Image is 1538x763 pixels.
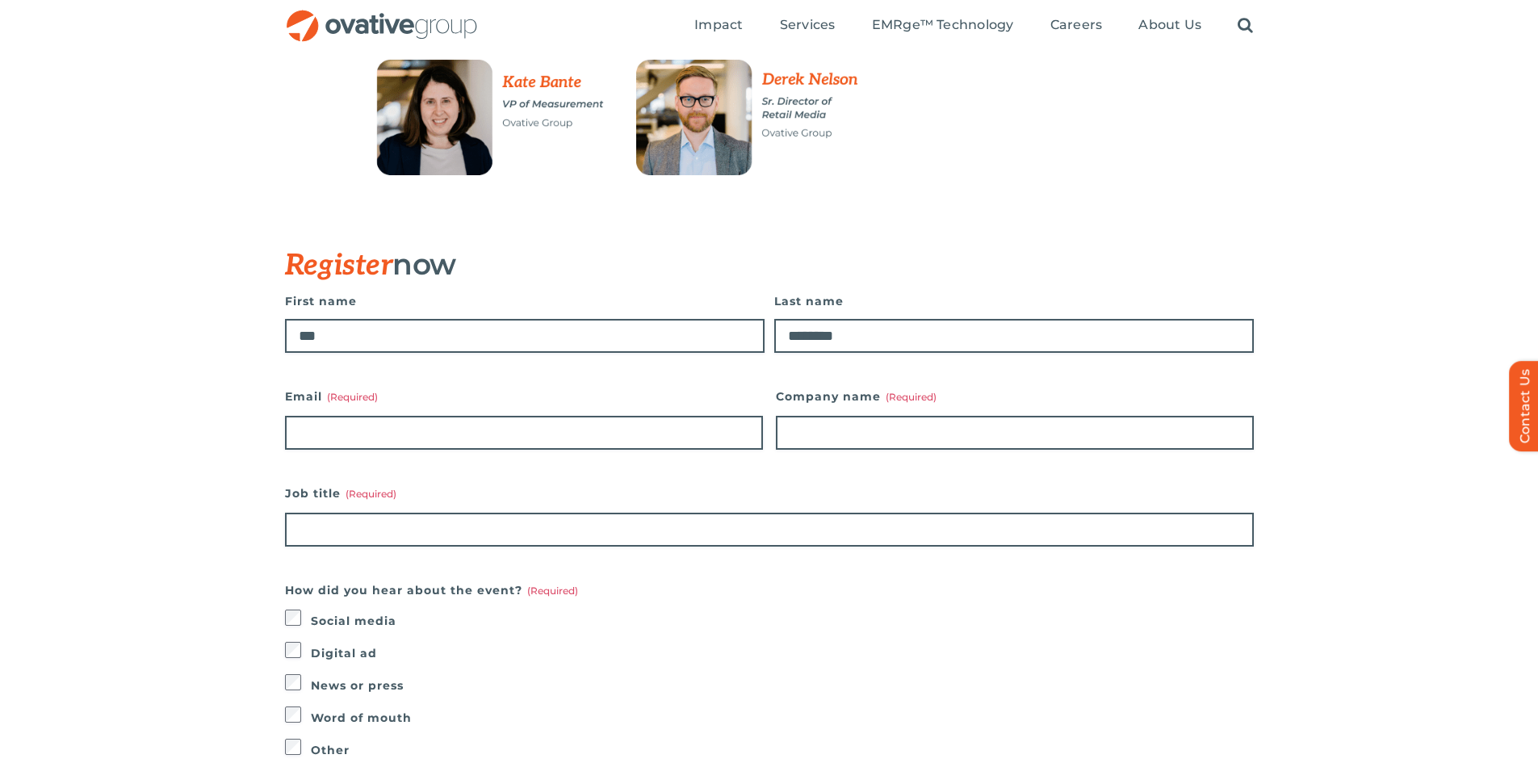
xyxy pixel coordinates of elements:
label: Other [311,739,1254,761]
label: Email [285,385,763,408]
span: (Required) [886,391,937,403]
a: Search [1238,17,1253,35]
span: (Required) [327,391,378,403]
a: Impact [694,17,743,35]
label: First name [285,290,765,312]
label: Company name [776,385,1254,408]
a: OG_Full_horizontal_RGB [285,8,479,23]
span: Services [780,17,836,33]
a: EMRge™ Technology [872,17,1014,35]
h3: now [285,248,1173,282]
a: Services [780,17,836,35]
span: Register [285,248,393,283]
label: News or press [311,674,1254,697]
legend: How did you hear about the event? [285,579,578,602]
span: (Required) [346,488,396,500]
label: Social media [311,610,1254,632]
label: Word of mouth [311,706,1254,729]
label: Digital ad [311,642,1254,664]
a: About Us [1138,17,1201,35]
label: Last name [774,290,1254,312]
label: Job title [285,482,1254,505]
span: (Required) [527,585,578,597]
span: Impact [694,17,743,33]
span: About Us [1138,17,1201,33]
span: Careers [1050,17,1103,33]
a: Careers [1050,17,1103,35]
span: EMRge™ Technology [872,17,1014,33]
